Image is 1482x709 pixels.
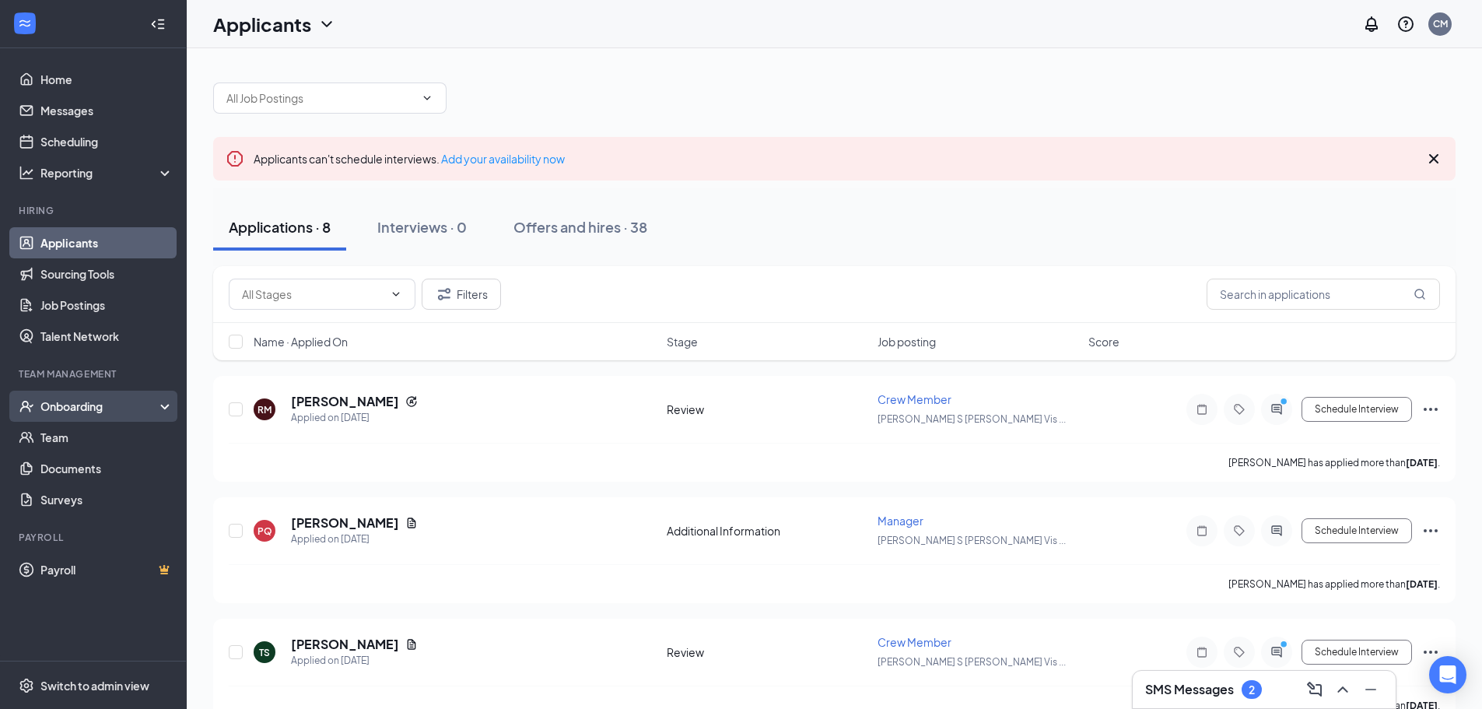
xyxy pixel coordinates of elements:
div: TS [259,646,270,659]
svg: Collapse [150,16,166,32]
svg: Note [1193,525,1211,537]
div: 2 [1249,683,1255,697]
svg: ActiveChat [1267,525,1286,537]
span: Manager [878,514,923,528]
svg: ChevronDown [390,288,402,300]
h5: [PERSON_NAME] [291,636,399,653]
span: [PERSON_NAME] S [PERSON_NAME] Vis ... [878,656,1066,668]
svg: MagnifyingGlass [1414,288,1426,300]
a: Home [40,64,173,95]
input: All Stages [242,286,384,303]
h1: Applicants [213,11,311,37]
div: Applied on [DATE] [291,653,418,669]
svg: Ellipses [1421,400,1440,419]
span: Applicants can't schedule interviews. [254,152,565,166]
a: Sourcing Tools [40,258,173,290]
svg: Cross [1424,149,1443,168]
button: ChevronUp [1330,677,1355,702]
div: Onboarding [40,398,160,414]
h3: SMS Messages [1145,681,1234,698]
a: Messages [40,95,173,126]
span: Stage [667,334,698,349]
svg: Note [1193,403,1211,416]
div: Payroll [19,531,170,544]
svg: ComposeMessage [1305,680,1324,699]
a: Applicants [40,227,173,258]
div: Hiring [19,204,170,217]
svg: ChevronDown [421,92,433,104]
p: [PERSON_NAME] has applied more than . [1228,577,1440,591]
div: Review [667,402,868,417]
svg: QuestionInfo [1396,15,1415,33]
button: Minimize [1358,677,1383,702]
button: Schedule Interview [1302,640,1412,665]
svg: Ellipses [1421,521,1440,540]
b: [DATE] [1406,578,1438,590]
span: [PERSON_NAME] S [PERSON_NAME] Vis ... [878,413,1066,425]
span: Crew Member [878,635,951,649]
a: PayrollCrown [40,554,173,585]
svg: Document [405,517,418,529]
button: Schedule Interview [1302,397,1412,422]
a: Team [40,422,173,453]
p: [PERSON_NAME] has applied more than . [1228,456,1440,469]
span: Job posting [878,334,936,349]
div: RM [258,403,272,416]
svg: Minimize [1361,680,1380,699]
input: All Job Postings [226,90,415,107]
b: [DATE] [1406,457,1438,469]
svg: PrimaryDot [1277,397,1295,409]
svg: Error [226,149,244,168]
div: Open Intercom Messenger [1429,656,1466,693]
span: Name · Applied On [254,334,348,349]
button: ComposeMessage [1302,677,1327,702]
a: Job Postings [40,290,173,321]
div: Applications · 8 [229,217,331,237]
svg: Notifications [1362,15,1381,33]
span: [PERSON_NAME] S [PERSON_NAME] Vis ... [878,535,1066,546]
svg: Note [1193,646,1211,658]
svg: Filter [435,285,454,304]
a: Documents [40,453,173,484]
div: Interviews · 0 [377,217,467,237]
a: Surveys [40,484,173,515]
h5: [PERSON_NAME] [291,514,399,532]
a: Talent Network [40,321,173,352]
span: Crew Member [878,392,951,406]
svg: Settings [19,678,34,693]
svg: Tag [1230,525,1249,537]
svg: PrimaryDot [1277,640,1295,652]
div: Reporting [40,165,174,181]
div: Additional Information [667,523,868,539]
div: Applied on [DATE] [291,410,418,426]
button: Schedule Interview [1302,518,1412,543]
h5: [PERSON_NAME] [291,393,399,410]
svg: Ellipses [1421,643,1440,662]
svg: ChevronDown [317,15,336,33]
svg: ActiveChat [1267,646,1286,658]
input: Search in applications [1207,279,1440,310]
div: Switch to admin view [40,678,149,693]
svg: Tag [1230,646,1249,658]
a: Scheduling [40,126,173,157]
a: Add your availability now [441,152,565,166]
svg: WorkstreamLogo [17,16,33,31]
div: CM [1433,17,1448,30]
svg: Analysis [19,165,34,181]
svg: Reapply [405,395,418,408]
div: PQ [258,525,272,538]
div: Review [667,644,868,660]
button: Filter Filters [422,279,501,310]
div: Applied on [DATE] [291,532,418,547]
div: Team Management [19,367,170,381]
svg: ChevronUp [1333,680,1352,699]
svg: Document [405,638,418,651]
div: Offers and hires · 38 [513,217,647,237]
svg: UserCheck [19,398,34,414]
span: Score [1088,334,1119,349]
svg: ActiveChat [1267,403,1286,416]
svg: Tag [1230,403,1249,416]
